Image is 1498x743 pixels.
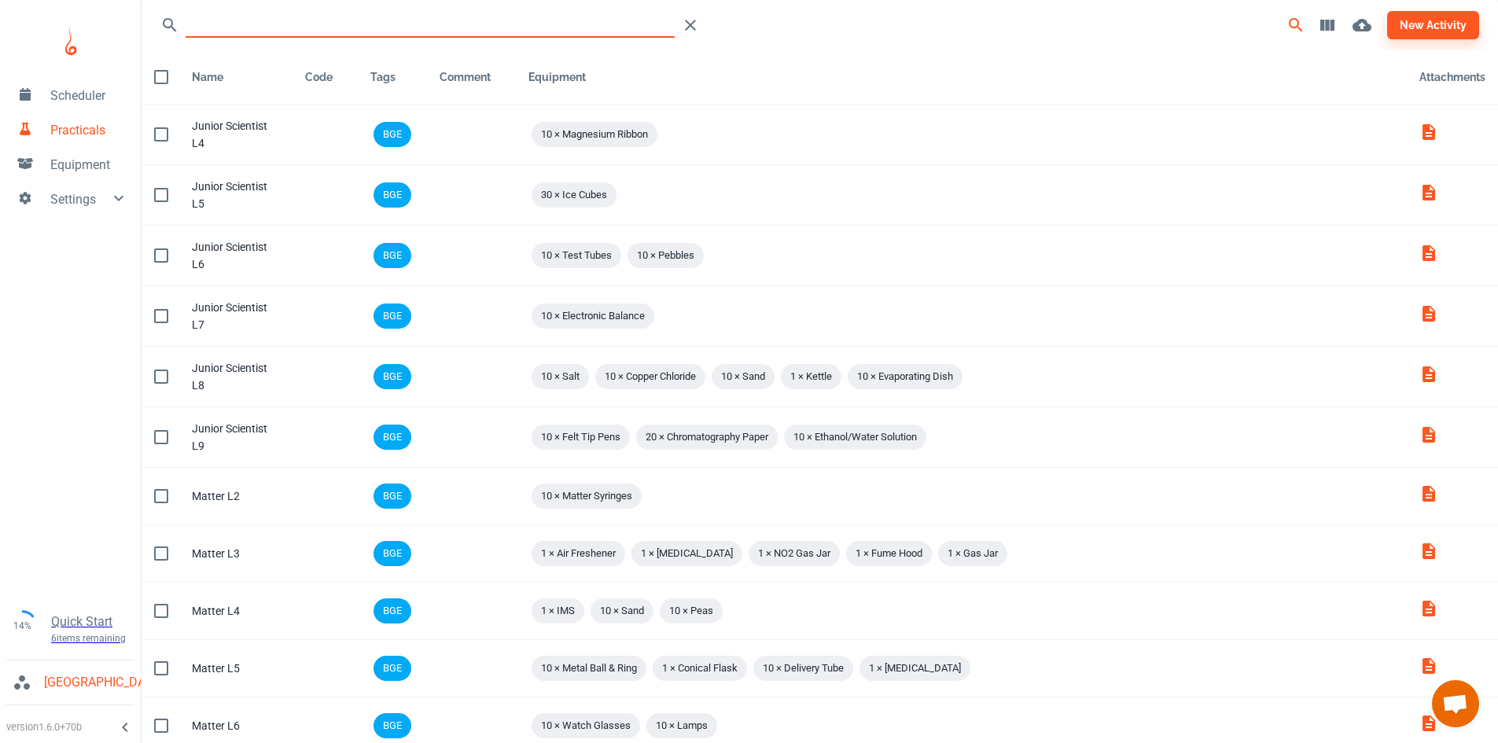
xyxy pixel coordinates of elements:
[305,68,333,86] div: Code
[595,369,705,384] span: 10 × Copper Chloride
[1419,493,1438,506] a: Matter_Technician_Guide_2022.pdf
[532,718,640,734] span: 10 × Watch Glasses
[192,178,280,212] div: Junior Scientist L5
[532,603,584,619] span: 1 × IMS
[374,488,411,504] span: BGE
[1419,313,1438,326] a: Kitlist_VXTXysl.pdf
[532,660,646,676] span: 10 × Metal Ball & Ring
[192,420,280,454] div: Junior Scientist L9
[374,248,411,263] span: BGE
[1419,608,1438,620] a: Matter_Technician_Guide_2022_yc98Kd5.pdf
[753,660,853,676] span: 10 × Delivery Tube
[1432,680,1479,727] a: Open chat
[591,603,653,619] span: 10 × Sand
[192,359,280,394] div: Junior Scientist L8
[653,660,747,676] span: 1 × Conical Flask
[712,369,775,384] span: 10 × Sand
[631,546,742,561] span: 1 × [MEDICAL_DATA]
[192,660,280,677] div: Matter L5
[374,127,411,142] span: BGE
[1387,11,1479,39] button: new activity
[1419,550,1438,563] a: Matter_Technician_Guide_2022_wLtJOKg.pdf
[299,63,339,91] button: Sort
[646,718,717,734] span: 10 × Lamps
[528,68,1394,86] div: Equipment
[846,546,932,561] span: 1 × Fume Hood
[859,660,970,676] span: 1 × [MEDICAL_DATA]
[636,429,778,445] span: 20 × Chromatography Paper
[440,68,491,86] div: Comment
[192,602,280,620] div: Matter L4
[370,68,414,86] div: Tags
[192,117,280,152] div: Junior Scientist L4
[374,546,411,561] span: BGE
[784,429,926,445] span: 10 × Ethanol/Water Solution
[192,545,280,562] div: Matter L3
[433,63,497,91] button: Sort
[1419,252,1438,265] a: Kitlist_hOptYB8.pdf
[532,187,616,203] span: 30 × Ice Cubes
[1419,192,1438,204] a: Kitlist_aS04Ohg.pdf
[532,488,642,504] span: 10 × Matter Syringes
[848,369,962,384] span: 10 × Evaporating Dish
[532,308,654,324] span: 10 × Electronic Balance
[532,369,589,384] span: 10 × Salt
[186,13,675,38] input: Search
[532,546,625,561] span: 1 × Air Freshener
[374,429,411,445] span: BGE
[1312,9,1343,41] button: View Columns
[374,603,411,619] span: BGE
[1419,665,1438,678] a: Matter_Technician_Guide_2022_8iyV89h.pdf
[1419,68,1485,86] div: Attachments
[374,187,411,203] span: BGE
[749,546,840,561] span: 1 × NO2 Gas Jar
[938,546,1007,561] span: 1 × Gas Jar
[192,717,280,734] div: Matter L6
[186,63,230,91] button: Sort
[1280,9,1312,41] button: Search
[532,127,657,142] span: 10 × Magnesium Ribbon
[192,238,280,273] div: Junior Scientist L6
[1419,373,1438,386] a: Kitlist_WUvrMEM.pdf
[628,248,704,263] span: 10 × Pebbles
[532,429,630,445] span: 10 × Felt Tip Pens
[374,369,411,384] span: BGE
[192,487,280,505] div: Matter L2
[660,603,723,619] span: 10 × Peas
[1419,723,1438,735] a: Matter_Technician_Guide_2022_iVQ7cjS.pdf
[532,248,621,263] span: 10 × Test Tubes
[1419,131,1438,144] a: Kitlist_FCnXutu.pdf
[1343,6,1381,44] button: Bulk upload
[374,308,411,324] span: BGE
[192,68,223,86] div: Name
[781,369,841,384] span: 1 × Kettle
[1419,434,1438,447] a: Kitlist_P4rB0Mc.pdf
[374,660,411,676] span: BGE
[374,718,411,734] span: BGE
[192,299,280,333] div: Junior Scientist L7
